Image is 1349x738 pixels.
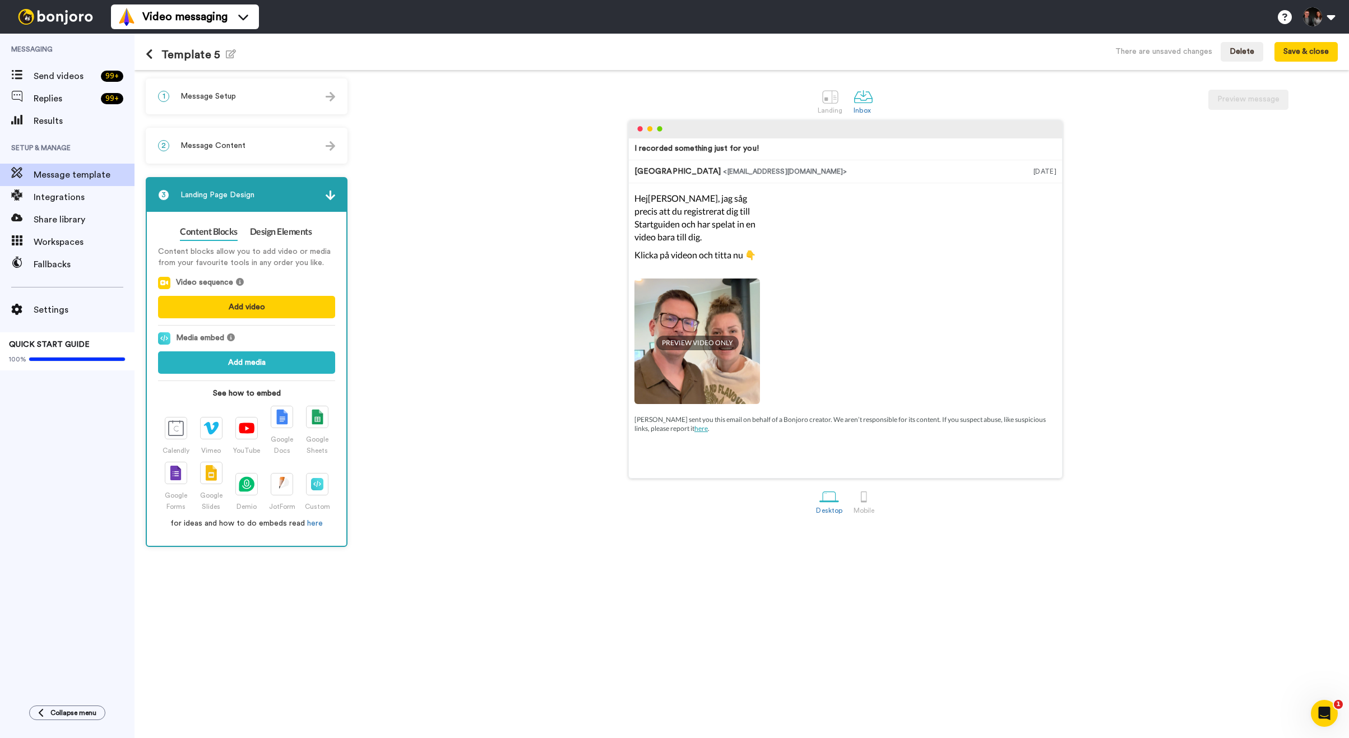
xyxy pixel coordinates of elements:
[1208,90,1288,110] button: Preview message
[634,192,760,243] p: Hej [PERSON_NAME] , jag såg precis att du registrerat dig till Startguiden och har spelat in en v...
[34,235,135,249] span: Workspaces
[34,92,96,105] span: Replies
[265,406,300,454] a: Google Docs
[326,141,335,151] img: arrow.svg
[50,708,96,717] span: Collapse menu
[239,423,254,434] img: youtube.svg
[816,507,842,514] div: Desktop
[101,93,123,104] div: 99 +
[158,246,335,268] p: Content blocks allow you to add video or media from your favourite tools in any order you like.
[34,213,135,226] span: Share library
[275,476,290,492] img: jotform.svg
[168,420,184,436] img: calendly.svg
[201,447,221,454] span: Vimeo
[271,436,293,454] span: Google Docs
[810,481,848,520] a: Desktop
[158,277,170,289] img: AddVideo.svg
[269,503,295,510] span: JotForm
[158,140,169,151] span: 2
[13,9,98,25] img: bj-logo-header-white.svg
[34,303,135,317] span: Settings
[233,447,260,454] span: YouTube
[311,478,323,490] img: Embed.svg
[300,473,335,510] a: Custom
[229,417,264,454] a: YouTube
[265,473,300,510] a: JotForm
[306,436,328,454] span: Google Sheets
[142,9,228,25] span: Video messaging
[193,417,229,454] a: Vimeo
[101,71,123,82] div: 99 +
[158,351,335,374] button: Add media
[300,406,335,454] a: Google Sheets
[237,503,257,510] span: Demio
[848,481,880,520] a: Mobile
[158,462,193,510] a: Google Forms
[158,189,169,201] span: 3
[170,465,182,481] img: Google_Forms.svg
[158,388,335,399] strong: See how to embed
[854,106,873,114] div: Inbox
[1334,700,1343,709] span: 1
[146,78,347,114] div: 1Message Setup
[165,492,187,510] span: Google Forms
[34,114,135,128] span: Results
[176,277,233,289] span: Video sequence
[1274,42,1338,62] button: Save & close
[29,705,105,720] button: Collapse menu
[1311,700,1338,727] iframe: Intercom live chat
[812,81,849,120] a: Landing
[206,465,217,481] img: Google_Slides.png
[305,503,330,510] span: Custom
[656,336,739,350] span: PREVIEW VIDEO ONLY
[34,258,135,271] span: Fallbacks
[326,92,335,101] img: arrow.svg
[200,492,222,510] span: Google Slides
[723,168,847,175] span: <[EMAIL_ADDRESS][DOMAIN_NAME]>
[34,69,96,83] span: Send videos
[146,48,236,61] h1: Template 5
[312,409,323,425] img: Google_Sheets.svg
[193,462,229,510] a: Google Slides
[180,223,237,241] a: Content Blocks
[146,128,347,164] div: 2Message Content
[9,355,26,364] span: 100%
[158,417,193,454] a: Calendly
[180,91,236,102] span: Message Setup
[34,168,135,182] span: Message template
[307,519,323,527] a: here
[854,507,874,514] div: Mobile
[158,91,169,102] span: 1
[180,140,245,151] span: Message Content
[1033,166,1056,177] div: [DATE]
[158,296,335,318] button: Add video
[634,249,760,262] p: Klicka på videon och titta nu 👇
[634,143,759,154] div: I recorded something just for you!
[180,189,254,201] span: Landing Page Design
[229,473,264,510] a: Demio
[176,332,224,345] span: Media embed
[239,476,254,492] img: demio.svg
[848,81,879,120] a: Inbox
[818,106,843,114] div: Landing
[326,191,335,200] img: arrow.svg
[250,223,312,241] a: Design Elements
[158,332,170,345] img: Embed.svg
[634,404,1056,433] p: [PERSON_NAME] sent you this email on behalf of a Bonjoro creator. We aren’t responsible for its c...
[634,166,1033,177] div: [GEOGRAPHIC_DATA]
[1115,46,1212,57] div: There are unsaved changes
[158,518,335,529] p: for ideas and how to do embeds read
[118,8,136,26] img: vm-color.svg
[694,424,708,433] span: here
[34,191,135,204] span: Integrations
[1221,42,1263,62] button: Delete
[634,279,760,404] img: 4290dfcf-277d-473d-a2bb-3811a1bd6897-thumb.jpg
[276,409,288,425] img: GoogleDocs.svg
[9,341,90,349] span: QUICK START GUIDE
[163,447,189,454] span: Calendly
[203,421,219,435] img: vimeo.svg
